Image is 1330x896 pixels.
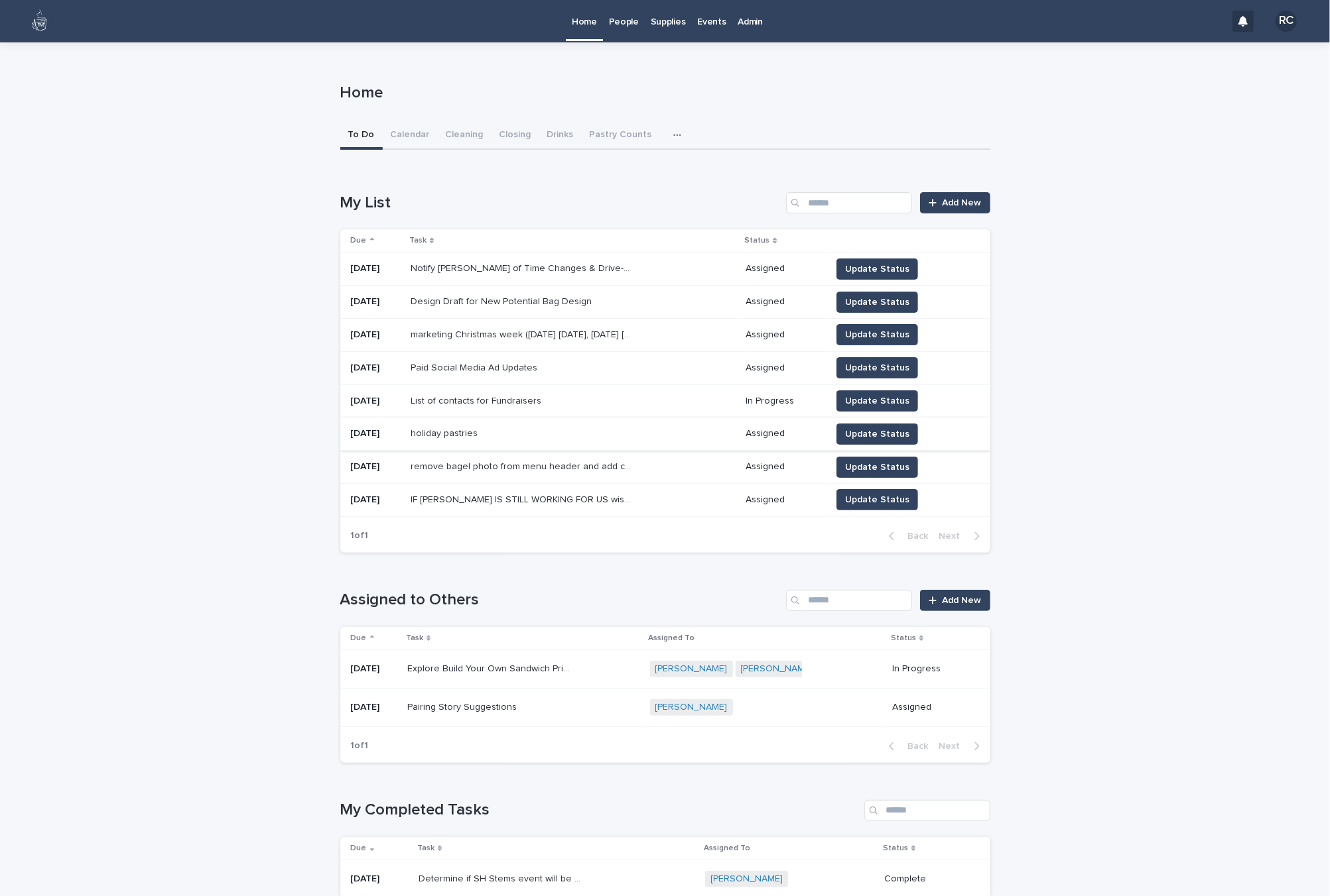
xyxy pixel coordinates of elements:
p: Assigned [746,461,821,473]
p: Design Draft for New Potential Bag Design [411,294,594,308]
p: Assigned [746,263,821,274]
p: IF EMILY KLEINHELTER IS STILL WORKING FOR US wish her a hapy birthday 12/26 birth year 2001 [411,492,634,506]
p: Paid Social Media Ad Updates [411,360,540,374]
button: Drinks [539,122,582,150]
button: Cleaning [438,122,492,150]
p: Determine if SH Stems event will be patio or moved inside [419,871,587,885]
p: [DATE] [351,428,400,439]
input: Search [786,590,912,611]
button: Update Status [836,390,918,412]
button: Update Status [836,324,918,345]
p: [DATE] [351,296,400,308]
h1: My List [340,194,781,213]
p: holiday pastries [411,425,480,439]
a: [PERSON_NAME] [710,873,783,885]
p: 1 of 1 [340,730,379,762]
p: Complete [884,873,968,885]
span: Back [900,742,929,751]
p: [DATE] [351,461,400,473]
tr: [DATE]marketing Christmas week ([DATE] [DATE], [DATE] [DATE])marketing Christmas week ([DATE] [DA... [340,318,990,351]
p: [DATE] [351,396,400,407]
p: In Progress [746,396,821,407]
p: Due [351,841,367,856]
p: Status [891,631,916,645]
span: Add New [943,596,982,605]
p: 1 of 1 [340,520,379,552]
button: Update Status [836,489,918,510]
a: [PERSON_NAME] [655,663,728,675]
h1: Assigned to Others [340,590,781,610]
button: Closing [492,122,539,150]
input: Search [864,800,990,821]
p: Home [340,84,985,103]
p: [DATE] [351,494,400,506]
button: Update Status [836,292,918,313]
button: Back [878,740,934,752]
tr: [DATE]Design Draft for New Potential Bag DesignDesign Draft for New Potential Bag Design Assigned... [340,286,990,319]
span: Next [939,532,968,541]
img: 80hjoBaRqlyywVK24fQd [27,8,53,34]
p: Assigned [746,428,821,439]
input: Search [786,192,912,213]
p: Assigned [746,363,821,374]
p: Pairing Story Suggestions [407,699,519,713]
span: Update Status [845,394,909,408]
span: Update Status [845,262,909,276]
p: [DATE] [351,363,400,374]
span: Update Status [845,296,909,309]
span: Next [939,742,968,751]
a: [PERSON_NAME] [741,663,813,675]
button: Back [878,530,934,542]
p: Task [406,631,423,645]
button: Next [934,530,990,542]
a: Add New [920,590,990,611]
tr: [DATE]Notify [PERSON_NAME] of Time Changes & Drive-Thru /Curbside PickupNotify [PERSON_NAME] of T... [340,252,990,286]
button: Calendar [383,122,438,150]
p: [DATE] [351,663,397,675]
h1: My Completed Tasks [340,801,859,820]
span: Update Status [845,361,909,374]
p: Assigned To [649,631,695,645]
p: Task [417,841,434,856]
p: Assigned [892,702,968,713]
p: Due [351,631,367,645]
p: Assigned [746,329,821,341]
tr: [DATE]holiday pastriesholiday pastries AssignedUpdate Status [340,418,990,451]
p: In Progress [892,663,968,675]
span: Update Status [845,493,909,506]
button: Update Status [836,457,918,478]
p: [DATE] [351,329,400,341]
tr: [DATE]Explore Build Your Own Sandwich Pricing, Add-Ons, etc.Explore Build Your Own Sandwich Prici... [340,650,990,689]
button: Pastry Counts [582,122,660,150]
p: Due [351,233,367,248]
p: Explore Build Your Own Sandwich Pricing, Add-Ons, etc. [407,661,576,675]
button: Update Status [836,423,918,445]
button: Update Status [836,357,918,378]
p: Notify Courtney of Time Changes & Drive-Thru /Curbside Pickup [411,260,634,274]
p: remove bagel photo from menu header and add croissant or english muffin [411,459,634,473]
span: Back [900,532,929,541]
p: [DATE] [351,873,409,885]
tr: [DATE]List of contacts for FundraisersList of contacts for Fundraisers In ProgressUpdate Status [340,384,990,418]
button: Update Status [836,258,918,280]
span: Update Status [845,328,909,341]
p: Status [744,233,769,248]
button: Next [934,740,990,752]
tr: [DATE]Paid Social Media Ad UpdatesPaid Social Media Ad Updates AssignedUpdate Status [340,351,990,384]
tr: [DATE]Pairing Story SuggestionsPairing Story Suggestions [PERSON_NAME] Assigned [340,688,990,726]
span: Update Status [845,427,909,441]
p: Assigned [746,296,821,308]
p: Assigned To [704,841,750,856]
a: Add New [920,192,990,213]
a: [PERSON_NAME] [655,702,728,713]
div: RC [1276,11,1297,32]
p: Status [883,841,908,856]
p: marketing Christmas week (Christmas Eve Wednesday, Christmas Day Thursday) [411,327,634,341]
tr: [DATE]remove bagel photo from menu header and add croissant or english muffinremove bagel photo f... [340,451,990,484]
p: Task [409,233,427,248]
tr: [DATE]IF [PERSON_NAME] IS STILL WORKING FOR US wish her a hapy birthday 12/26 birth year [DEMOGRA... [340,483,990,516]
p: List of contacts for Fundraisers [411,393,544,407]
